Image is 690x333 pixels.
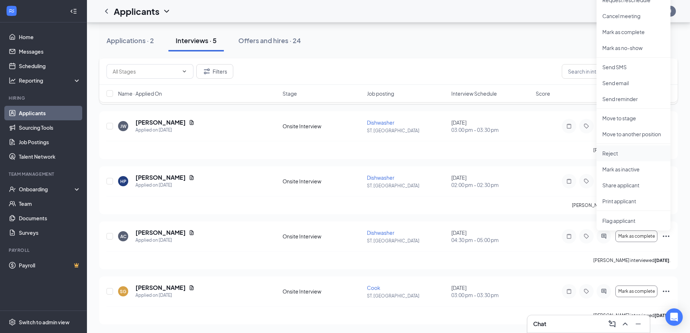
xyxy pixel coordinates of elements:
div: JW [120,123,126,129]
div: [DATE] [451,229,531,243]
svg: ChevronDown [181,68,187,74]
p: ST. [GEOGRAPHIC_DATA] [367,128,447,134]
button: ChevronUp [619,318,631,330]
button: Filter Filters [196,64,233,79]
a: Team [19,196,81,211]
a: Documents [19,211,81,225]
span: 04:30 pm - 05:00 pm [451,236,531,243]
div: Onsite Interview [283,288,363,295]
svg: Tag [582,178,591,184]
span: Mark as complete [618,289,655,294]
div: Onsite Interview [283,122,363,130]
input: All Stages [113,67,179,75]
input: Search in interviews [562,64,670,79]
div: [DATE] [451,284,531,299]
p: ST. [GEOGRAPHIC_DATA] [367,183,447,189]
span: Dishwasher [367,119,394,126]
p: [PERSON_NAME] has applied more than . [572,202,670,208]
span: Cook [367,284,380,291]
span: Name · Applied On [118,90,162,97]
h5: [PERSON_NAME] [135,118,186,126]
div: Offers and hires · 24 [238,36,301,45]
h1: Applicants [114,5,159,17]
svg: ActiveChat [599,288,608,294]
h5: [PERSON_NAME] [135,229,186,237]
svg: ChevronDown [162,7,171,16]
div: Interviews · 5 [176,36,217,45]
svg: Note [565,288,573,294]
div: Onsite Interview [283,233,363,240]
a: Messages [19,44,81,59]
svg: Analysis [9,77,16,84]
svg: UserCheck [9,186,16,193]
svg: Note [565,233,573,239]
button: Mark as complete [615,230,657,242]
svg: Tag [582,123,591,129]
span: Dishwasher [367,174,394,181]
p: ST. [GEOGRAPHIC_DATA] [367,238,447,244]
svg: ChevronLeft [102,7,111,16]
span: Interview Schedule [451,90,497,97]
button: Mark as complete [615,286,657,297]
div: Open Intercom Messenger [665,308,683,326]
span: Score [536,90,550,97]
span: 03:00 pm - 03:30 pm [451,126,531,133]
h5: [PERSON_NAME] [135,174,186,182]
span: Job posting [367,90,394,97]
div: HP [120,178,126,184]
a: Sourcing Tools [19,120,81,135]
svg: ChevronUp [621,320,630,328]
a: Surveys [19,225,81,240]
svg: Document [189,175,195,180]
span: 03:00 pm - 03:30 pm [451,291,531,299]
svg: Document [189,230,195,236]
div: Hiring [9,95,79,101]
h5: [PERSON_NAME] [135,284,186,292]
div: Payroll [9,247,79,253]
b: [DATE] [655,258,669,263]
div: SG [120,288,126,295]
div: Team Management [9,171,79,177]
div: AC [120,233,126,240]
div: Onboarding [19,186,75,193]
p: [PERSON_NAME] interviewed . [593,312,670,319]
div: [DATE] [451,119,531,133]
p: ST. [GEOGRAPHIC_DATA] [367,293,447,299]
svg: WorkstreamLogo [8,7,15,14]
svg: Filter [202,67,211,76]
div: [DATE] [451,174,531,188]
svg: Collapse [70,8,77,15]
span: Mark as complete [618,234,655,239]
svg: ComposeMessage [608,320,616,328]
div: Reporting [19,77,81,84]
div: Applied on [DATE] [135,292,195,299]
span: Stage [283,90,297,97]
svg: Tag [582,233,591,239]
div: Onsite Interview [283,178,363,185]
svg: Ellipses [662,232,670,241]
p: Send SMS [602,63,665,71]
a: Home [19,30,81,44]
button: Minimize [632,318,644,330]
a: Job Postings [19,135,81,149]
div: Applications · 2 [106,36,154,45]
svg: Document [189,285,195,291]
svg: ActiveChat [599,233,608,239]
svg: Minimize [634,320,643,328]
p: [PERSON_NAME] interviewed . [593,147,670,153]
svg: Document [189,120,195,125]
div: Applied on [DATE] [135,126,195,134]
div: J [670,8,672,14]
div: Switch to admin view [19,319,70,326]
svg: Settings [9,319,16,326]
p: [PERSON_NAME] interviewed . [593,257,670,263]
a: Scheduling [19,59,81,73]
a: Applicants [19,106,81,120]
svg: Note [565,178,573,184]
span: 02:00 pm - 02:30 pm [451,181,531,188]
svg: Ellipses [662,287,670,296]
div: Applied on [DATE] [135,182,195,189]
a: PayrollCrown [19,258,81,272]
svg: Note [565,123,573,129]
